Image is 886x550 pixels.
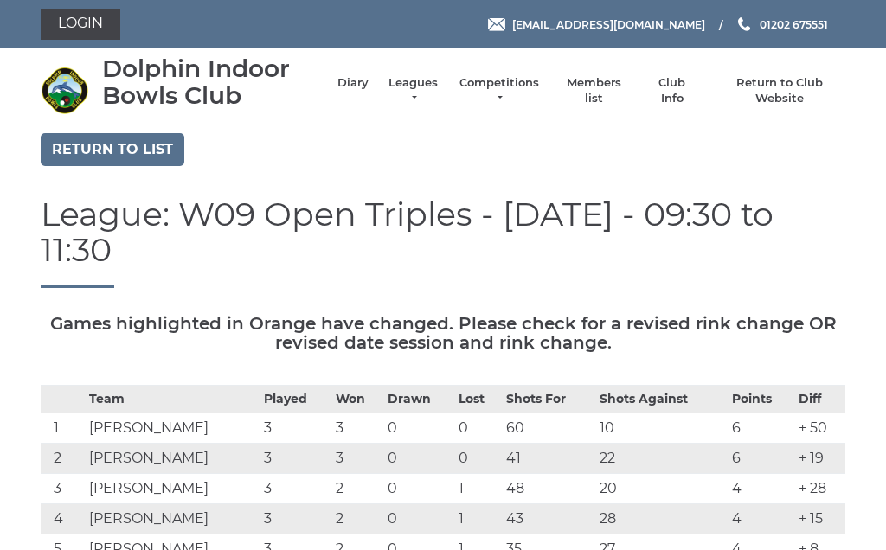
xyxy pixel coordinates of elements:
a: Login [41,9,120,40]
td: 2 [41,444,85,474]
td: 4 [41,504,85,534]
a: Members list [557,75,629,106]
th: Diff [794,386,845,413]
td: 1 [41,413,85,444]
img: Dolphin Indoor Bowls Club [41,67,88,114]
th: Shots For [502,386,595,413]
th: Won [331,386,383,413]
td: 3 [260,474,331,504]
td: [PERSON_NAME] [85,413,260,444]
td: 22 [595,444,728,474]
a: Return to Club Website [715,75,845,106]
img: Phone us [738,17,750,31]
td: 1 [454,474,502,504]
td: + 19 [794,444,845,474]
td: 3 [260,504,331,534]
th: Team [85,386,260,413]
td: 60 [502,413,595,444]
td: 2 [331,504,383,534]
td: 4 [728,474,794,504]
a: Club Info [647,75,697,106]
span: 01202 675551 [760,17,828,30]
td: 1 [454,504,502,534]
td: 0 [383,413,454,444]
td: 0 [454,444,502,474]
td: + 15 [794,504,845,534]
td: 3 [331,413,383,444]
a: Return to list [41,133,184,166]
img: Email [488,18,505,31]
td: 0 [383,474,454,504]
td: 10 [595,413,728,444]
a: Leagues [386,75,440,106]
td: 0 [383,444,454,474]
h1: League: W09 Open Triples - [DATE] - 09:30 to 11:30 [41,196,845,289]
th: Drawn [383,386,454,413]
h5: Games highlighted in Orange have changed. Please check for a revised rink change OR revised date ... [41,314,845,352]
td: 3 [260,413,331,444]
td: 3 [41,474,85,504]
td: 20 [595,474,728,504]
a: Email [EMAIL_ADDRESS][DOMAIN_NAME] [488,16,705,33]
th: Played [260,386,331,413]
td: 3 [260,444,331,474]
td: 2 [331,474,383,504]
a: Phone us 01202 675551 [735,16,828,33]
td: [PERSON_NAME] [85,474,260,504]
td: 0 [454,413,502,444]
td: 6 [728,413,794,444]
span: [EMAIL_ADDRESS][DOMAIN_NAME] [512,17,705,30]
td: 4 [728,504,794,534]
td: 0 [383,504,454,534]
td: + 28 [794,474,845,504]
a: Diary [337,75,369,91]
td: 41 [502,444,595,474]
td: [PERSON_NAME] [85,444,260,474]
td: 28 [595,504,728,534]
td: + 50 [794,413,845,444]
td: 3 [331,444,383,474]
td: 43 [502,504,595,534]
td: [PERSON_NAME] [85,504,260,534]
a: Competitions [458,75,541,106]
td: 6 [728,444,794,474]
th: Lost [454,386,502,413]
th: Points [728,386,794,413]
td: 48 [502,474,595,504]
div: Dolphin Indoor Bowls Club [102,55,320,109]
th: Shots Against [595,386,728,413]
